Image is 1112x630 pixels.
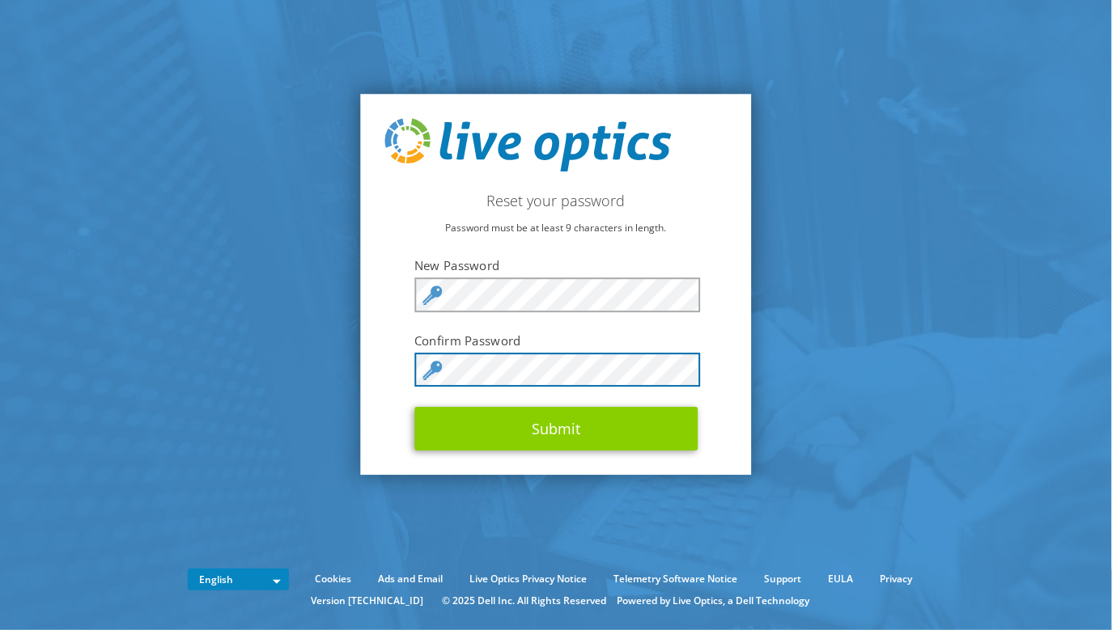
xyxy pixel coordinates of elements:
h2: Reset your password [385,192,728,209]
label: Confirm Password [414,332,698,349]
img: live_optics_svg.svg [385,118,672,171]
a: Privacy [868,570,925,588]
label: New Password [414,257,698,273]
a: Cookies [303,570,364,588]
a: Live Optics Privacy Notice [458,570,600,588]
li: Powered by Live Optics, a Dell Technology [617,592,809,610]
li: © 2025 Dell Inc. All Rights Reserved [434,592,614,610]
a: Support [753,570,814,588]
a: Telemetry Software Notice [602,570,750,588]
li: Version [TECHNICAL_ID] [303,592,431,610]
button: Submit [414,408,698,451]
a: EULA [817,570,866,588]
a: Ads and Email [367,570,456,588]
p: Password must be at least 9 characters in length. [385,219,728,237]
